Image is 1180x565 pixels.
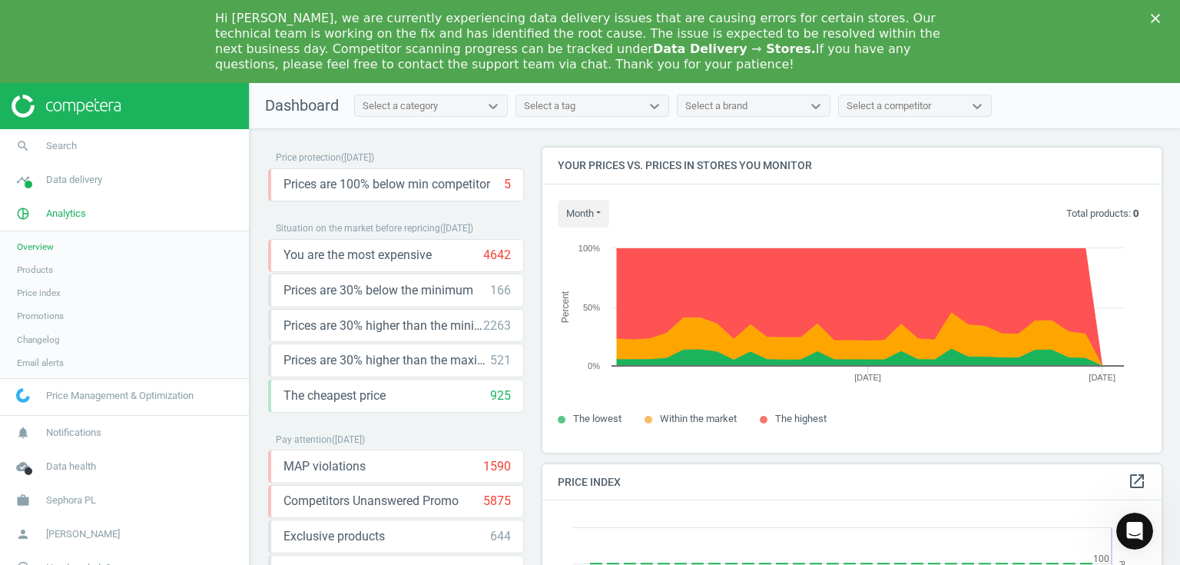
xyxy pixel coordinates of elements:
[363,99,438,113] div: Select a category
[660,413,737,424] span: Within the market
[17,287,61,299] span: Price index
[46,207,86,221] span: Analytics
[276,152,341,163] span: Price protection
[46,494,96,507] span: Sephora PL
[46,460,96,474] span: Data health
[578,244,600,253] text: 100%
[8,199,38,228] i: pie_chart_outlined
[283,176,490,193] span: Prices are 100% below min competitor
[12,95,121,118] img: ajHJNr6hYgQAAAAASUVORK5CYII=
[483,493,511,510] div: 5875
[46,173,102,187] span: Data delivery
[283,247,432,264] span: You are the most expensive
[46,527,120,541] span: [PERSON_NAME]
[276,223,440,234] span: Situation on the market before repricing
[46,389,194,403] span: Price Management & Optimization
[17,241,54,253] span: Overview
[573,413,621,424] span: The lowest
[653,42,816,56] b: Data Delivery ⇾ Stores.
[283,317,483,334] span: Prices are 30% higher than the minimum
[46,426,101,440] span: Notifications
[1133,208,1139,219] b: 0
[8,165,38,194] i: timeline
[854,373,881,382] tspan: [DATE]
[847,99,931,113] div: Select a competitor
[8,131,38,161] i: search
[440,223,473,234] span: ( [DATE] )
[215,11,940,72] div: Hi [PERSON_NAME], we are currently experiencing data delivery issues that are causing errors for ...
[490,387,511,404] div: 925
[17,334,60,346] span: Changelog
[1151,14,1166,23] div: Close
[16,388,30,403] img: wGWNvw8QSZomAAAAABJRU5ErkJggg==
[8,452,38,481] i: cloud_done
[283,493,459,510] span: Competitors Unanswered Promo
[265,96,339,115] span: Dashboard
[283,528,385,545] span: Exclusive products
[8,418,38,447] i: notifications
[1116,513,1153,550] iframe: Intercom live chat
[558,200,609,228] button: month
[490,352,511,369] div: 521
[17,310,64,322] span: Promotions
[283,352,490,369] span: Prices are 30% higher than the maximal
[775,413,827,424] span: The highest
[542,148,1162,184] h4: Your prices vs. prices in stores you monitor
[283,387,386,404] span: The cheapest price
[1089,373,1115,382] tspan: [DATE]
[542,464,1162,500] h4: Price Index
[46,139,77,153] span: Search
[685,99,747,113] div: Select a brand
[483,458,511,475] div: 1590
[283,282,473,299] span: Prices are 30% below the minimum
[332,434,365,445] span: ( [DATE] )
[1093,553,1109,564] text: 100
[504,176,511,193] div: 5
[583,303,600,312] text: 50%
[8,486,38,515] i: work
[17,264,53,276] span: Products
[588,361,600,371] text: 0%
[490,282,511,299] div: 166
[8,520,38,549] i: person
[1066,207,1139,221] p: Total products:
[17,357,64,369] span: Email alerts
[1128,472,1146,490] i: open_in_new
[283,458,366,475] span: MAP violations
[276,434,332,445] span: Pay attention
[483,247,511,264] div: 4642
[490,528,511,545] div: 644
[560,291,571,323] tspan: Percent
[341,152,374,163] span: ( [DATE] )
[524,99,575,113] div: Select a tag
[1128,472,1146,492] a: open_in_new
[483,317,511,334] div: 2263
